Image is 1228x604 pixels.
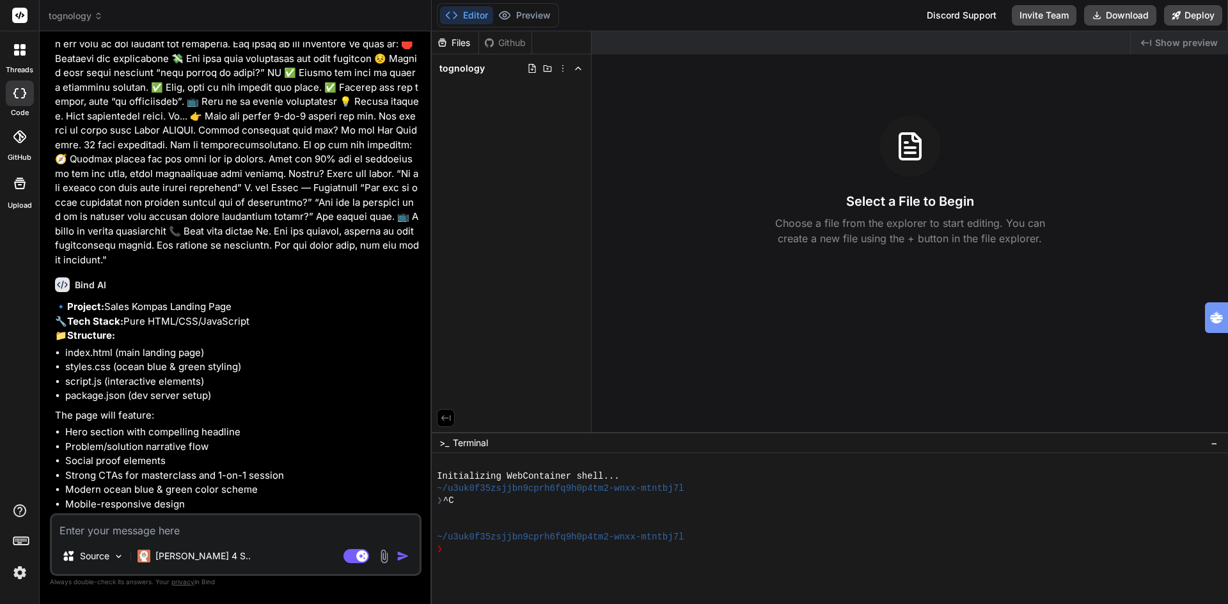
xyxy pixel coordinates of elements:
[846,192,974,210] h3: Select a File to Begin
[50,576,421,588] p: Always double-check its answers. Your in Bind
[767,215,1053,246] p: Choose a file from the explorer to start editing. You can create a new file using the + button in...
[8,200,32,211] label: Upload
[437,483,684,495] span: ~/u3uk0f35zsjjbn9cprh6fq9h0p4tm2-wnxx-mtntbj7l
[65,497,419,512] li: Mobile-responsive design
[75,279,106,291] h6: Bind AI
[138,550,150,562] img: Claude 4 Sonnet
[65,468,419,483] li: Strong CTAs for masterclass and 1-on-1 session
[453,437,488,449] span: Terminal
[919,5,1004,26] div: Discord Support
[49,10,103,22] span: tognology
[11,107,29,118] label: code
[1164,5,1222,26] button: Deploy
[80,550,109,562] p: Source
[55,300,419,343] p: 🔹 Sales Kompas Landing Page 🔧 Pure HTML/CSS/JavaScript 📁
[55,408,419,423] p: The page will feature:
[65,440,419,454] li: Problem/solution narrative flow
[493,6,556,24] button: Preview
[479,36,531,49] div: Github
[439,62,485,75] span: tognology
[171,578,194,585] span: privacy
[437,531,684,543] span: ~/u3uk0f35zsjjbn9cprh6fq9h0p4tm2-wnxx-mtntbj7l
[397,550,409,562] img: icon
[65,483,419,497] li: Modern ocean blue & green color scheme
[65,511,419,526] li: High-converting layout with psychological triggers
[6,65,33,75] label: threads
[67,315,123,327] strong: Tech Stack:
[437,495,443,507] span: ❯
[437,470,620,483] span: Initializing WebContainer shell...
[1211,437,1218,449] span: −
[65,346,419,360] li: index.html (main landing page)
[443,495,454,507] span: ^C
[377,549,391,564] img: attachment
[8,152,31,163] label: GitHub
[432,36,478,49] div: Files
[437,543,443,555] span: ❯
[1012,5,1076,26] button: Invite Team
[440,6,493,24] button: Editor
[1208,433,1220,453] button: −
[439,437,449,449] span: >_
[1084,5,1156,26] button: Download
[65,425,419,440] li: Hero section with compelling headline
[113,551,124,562] img: Pick Models
[65,360,419,375] li: styles.css (ocean blue & green styling)
[155,550,251,562] p: [PERSON_NAME] 4 S..
[1155,36,1218,49] span: Show preview
[65,454,419,468] li: Social proof elements
[65,389,419,403] li: package.json (dev server setup)
[67,300,104,313] strong: Project:
[65,375,419,389] li: script.js (interactive elements)
[9,562,31,584] img: settings
[67,329,115,341] strong: Structure:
